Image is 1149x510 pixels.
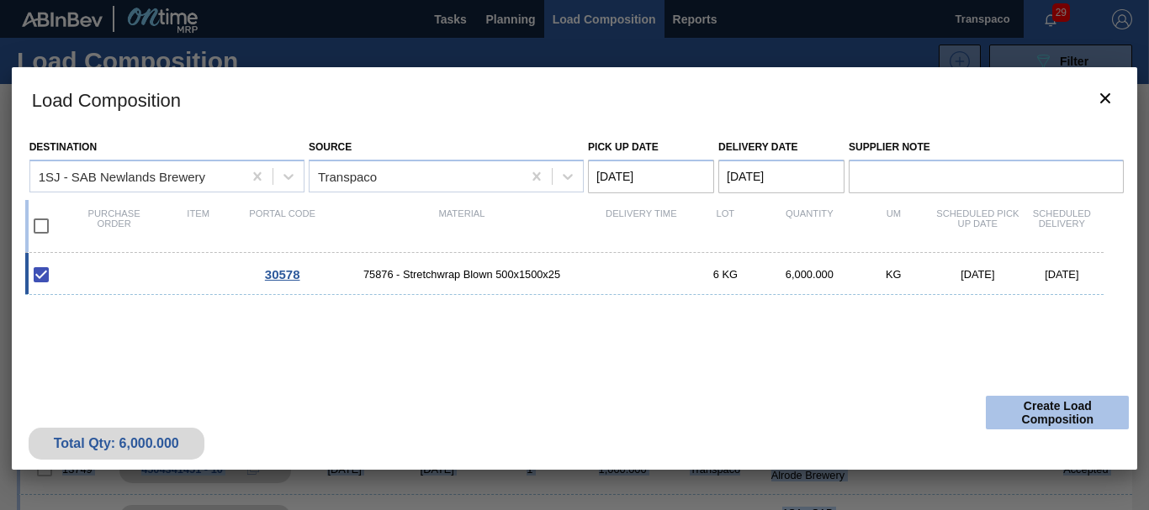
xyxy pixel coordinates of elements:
label: Pick up Date [588,141,659,153]
div: Go to Order [241,267,325,281]
span: 30578 [265,267,300,281]
input: mm/dd/yyyy [588,160,714,193]
label: Supplier Note [849,135,1124,160]
div: Purchase order [72,208,156,244]
input: mm/dd/yyyy [718,160,845,193]
div: Quantity [767,208,851,244]
div: Scheduled Pick up Date [935,208,1019,244]
div: [DATE] [1019,268,1104,281]
div: Portal code [241,208,325,244]
div: UM [851,208,935,244]
div: 6,000.000 [767,268,851,281]
label: Source [309,141,352,153]
div: 1SJ - SAB Newlands Brewery [39,169,205,183]
label: Delivery Date [718,141,797,153]
div: Delivery Time [599,208,683,244]
div: 6 KG [683,268,767,281]
div: Material [325,208,600,244]
div: Lot [683,208,767,244]
span: 75876 - Stretchwrap Blown 500x1500x25 [325,268,600,281]
div: [DATE] [935,268,1019,281]
div: Item [156,208,241,244]
div: Total Qty: 6,000.000 [41,436,192,451]
label: Destination [29,141,97,153]
div: Scheduled Delivery [1019,208,1104,244]
h3: Load Composition [12,67,1138,131]
div: Transpaco [318,169,377,183]
button: Create Load Composition [986,396,1129,429]
div: KG [851,268,935,281]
